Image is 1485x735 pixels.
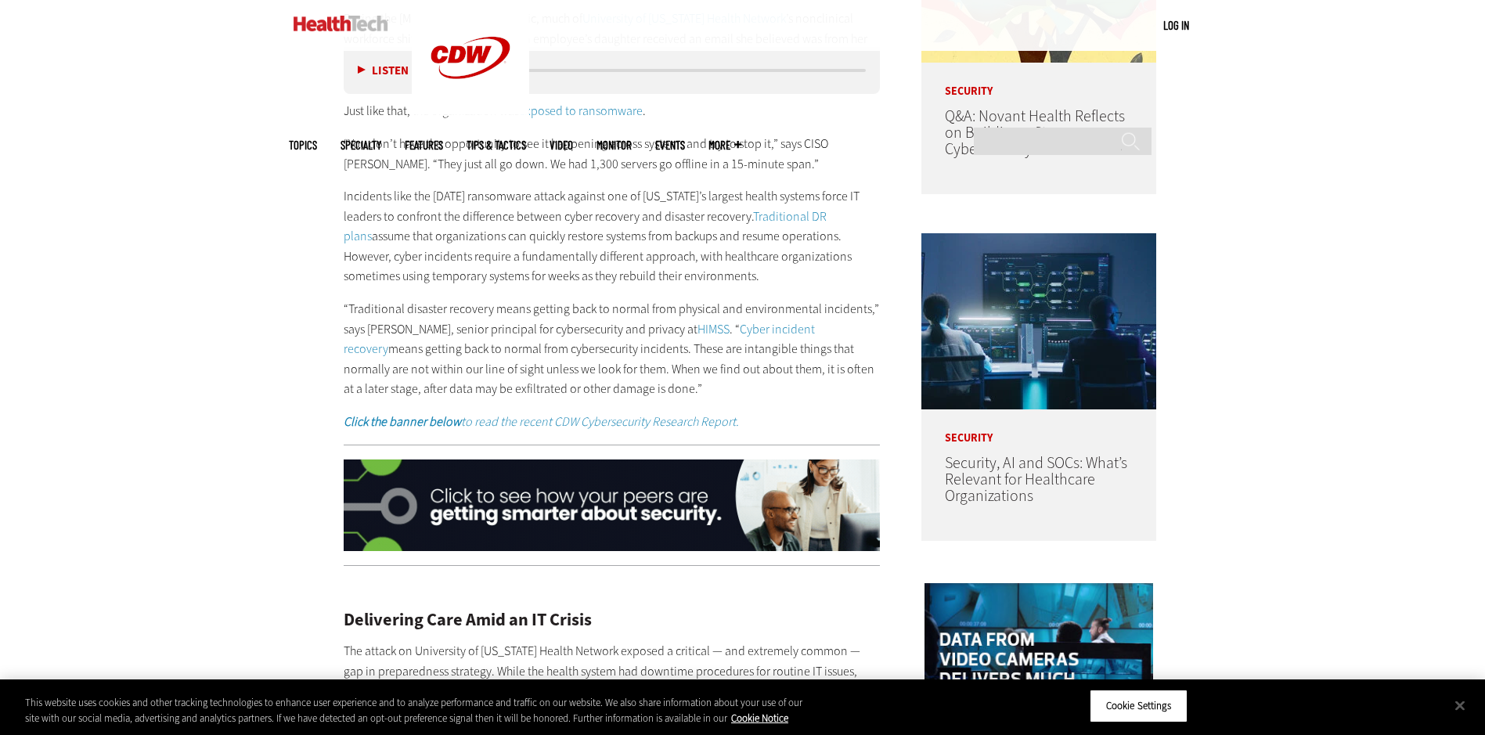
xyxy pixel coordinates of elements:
[25,695,816,726] div: This website uses cookies and other tracking technologies to enhance user experience and to analy...
[344,459,881,552] img: x_security_q325_animated_click_desktop_03
[708,139,741,151] span: More
[294,16,388,31] img: Home
[1090,690,1188,722] button: Cookie Settings
[1163,18,1189,32] a: Log in
[945,452,1127,506] a: Security, AI and SOCs: What’s Relevant for Healthcare Organizations
[412,103,529,120] a: CDW
[289,139,317,151] span: Topics
[697,321,730,337] a: HIMSS
[344,186,881,286] p: Incidents like the [DATE] ransomware attack against one of [US_STATE]’s largest health systems fo...
[344,299,881,399] p: “Traditional disaster recovery means getting back to normal from physical and environmental incid...
[405,139,443,151] a: Features
[655,139,685,151] a: Events
[921,233,1156,409] img: security team in high-tech computer room
[731,712,788,725] a: More information about your privacy
[344,413,461,430] strong: Click the banner below
[1163,17,1189,34] div: User menu
[344,611,881,629] h2: Delivering Care Amid an IT Crisis
[344,413,739,430] a: Click the banner belowto read the recent CDW Cybersecurity Research Report.
[597,139,632,151] a: MonITor
[550,139,573,151] a: Video
[921,409,1156,444] p: Security
[467,139,526,151] a: Tips & Tactics
[344,413,739,430] em: to read the recent CDW Cybersecurity Research Report.
[1443,688,1477,722] button: Close
[341,139,381,151] span: Specialty
[945,106,1125,160] a: Q&A: Novant Health Reflects on Building a Strong Cybersecurity Team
